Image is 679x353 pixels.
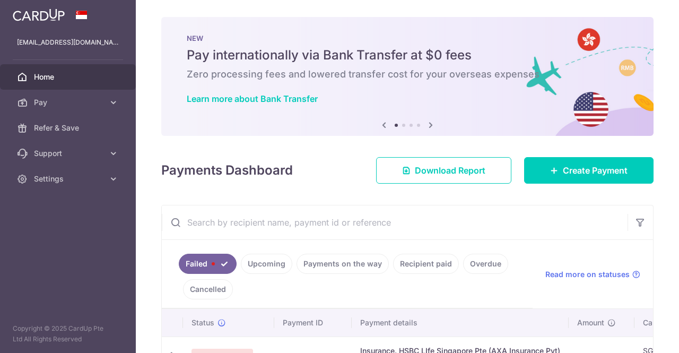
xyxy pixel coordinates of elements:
[187,68,628,81] h6: Zero processing fees and lowered transfer cost for your overseas expenses
[179,254,237,274] a: Failed
[187,47,628,64] h5: Pay internationally via Bank Transfer at $0 fees
[162,205,628,239] input: Search by recipient name, payment id or reference
[415,164,485,177] span: Download Report
[577,317,604,328] span: Amount
[463,254,508,274] a: Overdue
[545,269,640,280] a: Read more on statuses
[274,309,352,337] th: Payment ID
[34,72,104,82] span: Home
[191,317,214,328] span: Status
[241,254,292,274] a: Upcoming
[183,279,233,299] a: Cancelled
[187,34,628,42] p: NEW
[393,254,459,274] a: Recipient paid
[17,37,119,48] p: [EMAIL_ADDRESS][DOMAIN_NAME]
[34,148,104,159] span: Support
[376,157,511,184] a: Download Report
[352,309,569,337] th: Payment details
[34,174,104,184] span: Settings
[34,123,104,133] span: Refer & Save
[545,269,630,280] span: Read more on statuses
[13,8,65,21] img: CardUp
[297,254,389,274] a: Payments on the way
[161,17,654,136] img: Bank transfer banner
[161,161,293,180] h4: Payments Dashboard
[563,164,628,177] span: Create Payment
[187,93,318,104] a: Learn more about Bank Transfer
[34,97,104,108] span: Pay
[524,157,654,184] a: Create Payment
